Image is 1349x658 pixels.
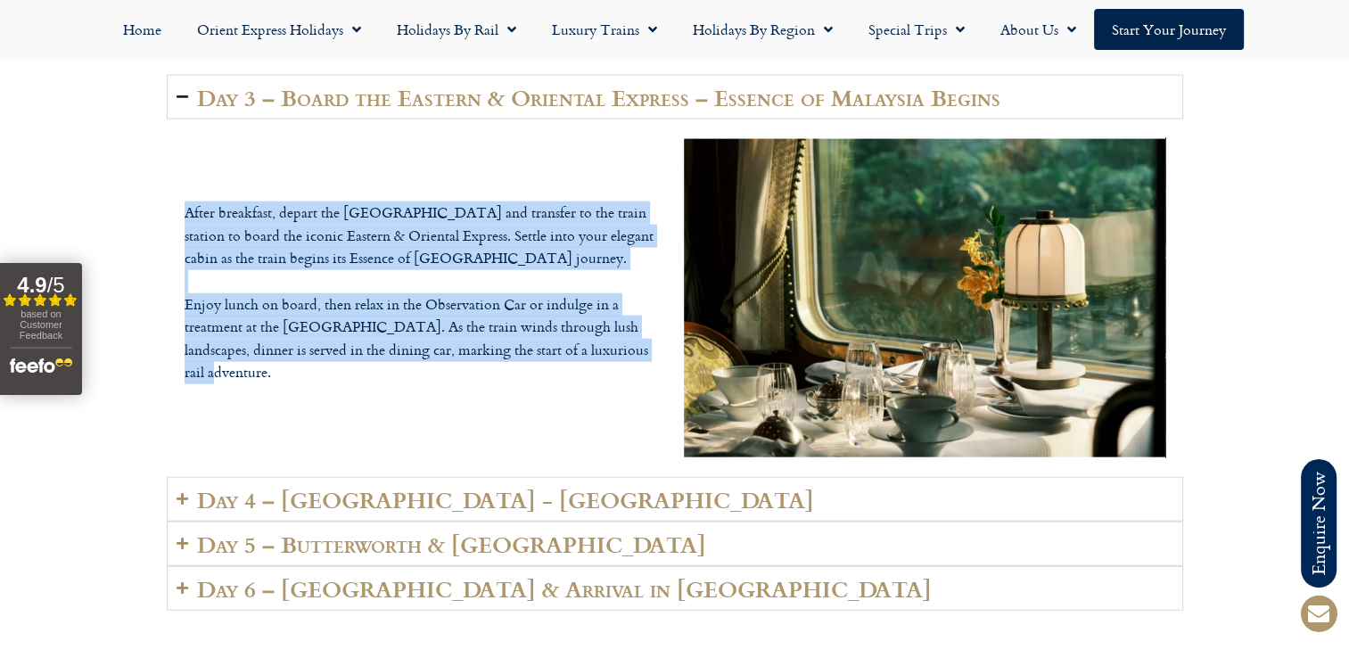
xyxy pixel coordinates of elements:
summary: Day 6 – [GEOGRAPHIC_DATA] & Arrival in [GEOGRAPHIC_DATA] [167,566,1183,611]
summary: Day 3 – Board the Eastern & Oriental Express – Essence of Malaysia Begins [167,75,1183,119]
summary: Day 5 – Butterworth & [GEOGRAPHIC_DATA] [167,522,1183,566]
h2: Day 3 – Board the Eastern & Oriental Express – Essence of Malaysia Begins [197,85,1000,110]
a: Orient Express Holidays [179,9,379,50]
p: After breakfast, depart the [GEOGRAPHIC_DATA] and transfer to the train station to board the icon... [185,202,666,384]
div: Image Carousel [684,137,1165,459]
h2: Day 6 – [GEOGRAPHIC_DATA] & Arrival in [GEOGRAPHIC_DATA] [197,576,932,601]
summary: Day 4 – [GEOGRAPHIC_DATA] - [GEOGRAPHIC_DATA] [167,477,1183,522]
a: Start your Journey [1094,9,1244,50]
nav: Menu [9,9,1340,50]
a: Holidays by Rail [379,9,534,50]
h2: Day 4 – [GEOGRAPHIC_DATA] - [GEOGRAPHIC_DATA] [197,487,814,512]
img: Eastern&OrientalExpress Dining [684,139,1165,458]
div: 2 / 4 [684,139,1165,458]
a: Special Trips [851,9,983,50]
a: About Us [983,9,1094,50]
div: Accordion. Open links with Enter or Space, close with Escape, and navigate with Arrow Keys [167,75,1183,611]
h2: Day 5 – Butterworth & [GEOGRAPHIC_DATA] [197,531,706,556]
a: Holidays by Region [675,9,851,50]
a: Home [105,9,179,50]
a: Luxury Trains [534,9,675,50]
